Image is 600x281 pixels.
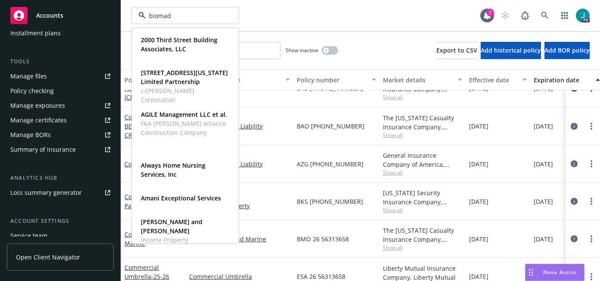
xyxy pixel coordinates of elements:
button: Market details [379,69,466,90]
a: Report a Bug [516,7,534,24]
span: [DATE] [469,159,488,169]
div: Installment plans [10,26,61,40]
button: Lines of coverage [186,69,293,90]
div: Market details [383,75,453,84]
a: Manage files [7,69,114,83]
a: circleInformation [569,234,579,244]
a: General Liability [189,88,290,97]
a: Commercial Package [124,193,159,210]
span: [DATE] [534,234,553,244]
span: Show all [383,169,462,176]
a: Commercial Umbrella [189,272,290,281]
span: [DATE] [469,197,488,206]
strong: Amani Exceptional Services [141,194,221,202]
span: BMO 26 56313658 [297,234,349,244]
button: Policy details [121,69,186,90]
span: Show all [383,94,462,101]
strong: [STREET_ADDRESS][US_STATE] Limited Partnership [141,69,228,86]
button: Nova Assist [525,264,584,281]
span: Add BOR policy [544,46,590,54]
span: [DATE] [469,122,488,131]
button: Export to CSV [436,42,477,59]
span: Export to CSV [436,46,477,54]
span: AZG [PHONE_NUMBER] [297,159,364,169]
a: Manage certificates [7,113,114,127]
span: ESA 26 56313658 [297,272,345,281]
div: Manage BORs [10,128,51,142]
span: [DATE] [534,122,553,131]
a: Loss summary generator [7,186,114,200]
div: Policy details [124,75,173,84]
span: - BEYOND ICE CREAM, LLC [124,113,176,139]
span: Show all [383,244,462,251]
a: Service team [7,229,114,243]
a: circleInformation [569,159,579,169]
div: Service team [10,229,47,243]
div: 7 [486,9,494,16]
span: BAO [PHONE_NUMBER] [297,122,364,131]
strong: Always Home Nursing Services, Inc [141,161,205,178]
a: Start snowing [497,7,514,24]
img: photo [576,9,590,22]
div: Tools [7,57,114,66]
div: Manage files [10,69,47,83]
a: Commercial Auto [124,113,176,139]
a: more [586,234,597,244]
div: Drag to move [525,264,536,281]
a: Switch app [556,7,573,24]
div: Manage exposures [10,99,65,112]
div: Analytics hub [7,174,114,182]
a: more [586,159,597,169]
a: Manage exposures [7,99,114,112]
button: Policy number [293,69,379,90]
div: The [US_STATE] Casualty Insurance Company, Liberty Mutual [383,226,462,244]
div: Expiration date [534,75,591,84]
strong: 2000 Third Street Building Associates, LLC [141,36,218,53]
span: [DATE] [534,159,553,169]
a: Commercial Auto Liability [189,122,290,131]
a: more [586,121,597,131]
div: The [US_STATE] Casualty Insurance Company, Liberty Mutual [383,113,462,131]
a: Commercial Property [189,201,290,210]
button: Effective date [466,69,530,90]
div: Account settings [7,217,114,225]
div: [US_STATE] Security Insurance Company, Liberty Mutual [383,188,462,206]
span: Show all [383,206,462,214]
a: Search [536,7,553,24]
strong: AGILE Management LLC et al. [141,110,227,119]
span: [DATE] [534,197,553,206]
a: Commercial Inland Marine [124,230,179,247]
div: Manage certificates [10,113,67,127]
span: [DATE] [469,234,488,244]
a: Manage BORs [7,128,114,142]
strong: [PERSON_NAME] and [PERSON_NAME] [141,218,202,235]
div: Effective date [469,75,517,84]
span: BKS [PHONE_NUMBER] [297,197,363,206]
a: Accounts [7,3,114,28]
span: [DATE] [469,272,488,281]
span: Income Property Management [141,235,228,253]
a: Policy checking [7,84,114,98]
div: Policy checking [10,84,54,98]
a: more [586,196,597,206]
span: FKA [PERSON_NAME] Alliance Construction Company [141,119,228,137]
span: Add historical policy [481,46,541,54]
span: c/[PERSON_NAME] Corporation [141,86,228,104]
span: Nova Assist [543,269,577,276]
a: circleInformation [569,196,579,206]
span: Show inactive [286,47,318,54]
a: Summary of insurance [7,143,114,156]
div: Policy number [297,75,367,84]
div: Loss summary generator [10,186,82,200]
span: Open Client Navigator [16,253,80,262]
a: General Liability [189,192,290,201]
button: Add historical policy [481,42,541,59]
span: Accounts [36,12,63,19]
button: Add BOR policy [544,42,590,59]
div: Summary of insurance [10,143,76,156]
div: General Insurance Company of America, Safeco Insurance (Liberty Mutual) [383,151,462,169]
a: Commercial Inland Marine [189,234,290,244]
a: circleInformation [569,121,579,131]
input: Filter by keyword [146,11,221,20]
